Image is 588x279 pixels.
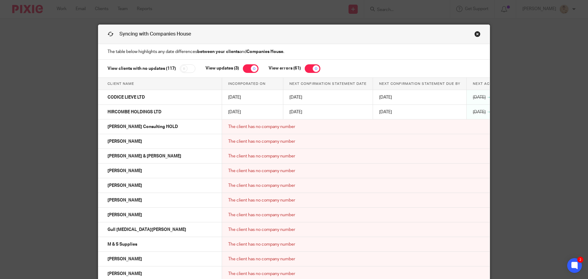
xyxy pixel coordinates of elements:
[222,78,283,90] th: Incorporated on
[373,78,467,90] th: Next confirmation statement due by
[98,134,222,149] td: [PERSON_NAME]
[379,110,392,114] span: [DATE]
[197,50,239,54] strong: between your clients
[473,110,486,114] span: [DATE]
[283,78,373,90] th: Next confirmation statement date
[467,78,538,90] th: Next accounts made up to
[577,257,583,263] div: 2
[473,95,486,100] span: [DATE]
[247,50,283,54] strong: Companies House
[487,110,491,114] span: →
[98,78,222,90] th: Client name
[228,95,241,100] span: [DATE]
[98,164,222,178] td: [PERSON_NAME]
[98,149,222,164] td: [PERSON_NAME] & [PERSON_NAME]
[379,95,392,100] span: [DATE]
[107,66,176,70] label: View clients with no updates (117)
[196,66,239,70] label: View updates (3)
[98,119,222,134] td: [PERSON_NAME] Consulting HOLD
[98,222,222,237] td: Gull [MEDICAL_DATA][PERSON_NAME]
[119,32,191,36] span: Syncing with Companies House
[289,110,302,114] span: [DATE]
[98,105,222,119] td: HIRCOMBE HOLDINGS LTD
[98,178,222,193] td: [PERSON_NAME]
[289,95,302,100] span: [DATE]
[98,252,222,266] td: [PERSON_NAME]
[228,110,241,114] span: [DATE]
[98,193,222,208] td: [PERSON_NAME]
[98,44,490,60] p: The table below highlights any date differences and .
[98,237,222,252] td: M & S Supplies
[98,90,222,105] td: CODICE LIEVE LTD
[259,66,301,70] label: View errors (61)
[98,208,222,222] td: [PERSON_NAME]
[474,31,481,39] a: Close this dialog window
[487,95,491,100] span: →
